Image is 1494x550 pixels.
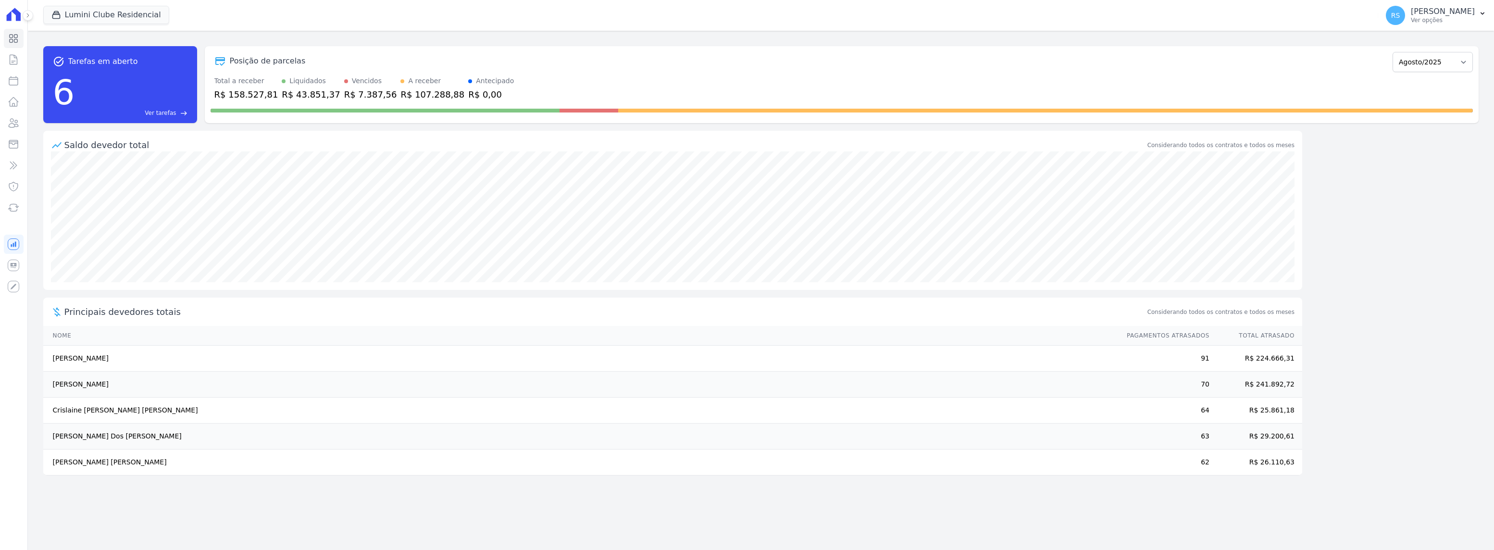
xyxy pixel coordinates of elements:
[1118,372,1210,398] td: 70
[64,305,1145,318] span: Principais devedores totais
[352,76,382,86] div: Vencidos
[1147,308,1295,316] span: Considerando todos os contratos e todos os meses
[43,346,1118,372] td: [PERSON_NAME]
[68,56,138,67] span: Tarefas em aberto
[1118,450,1210,475] td: 62
[214,76,278,86] div: Total a receber
[53,56,64,67] span: task_alt
[344,88,397,101] div: R$ 7.387,56
[1118,424,1210,450] td: 63
[1118,346,1210,372] td: 91
[1210,326,1302,346] th: Total Atrasado
[43,372,1118,398] td: [PERSON_NAME]
[1411,16,1475,24] p: Ver opções
[1391,12,1400,19] span: RS
[289,76,326,86] div: Liquidados
[230,55,306,67] div: Posição de parcelas
[1411,7,1475,16] p: [PERSON_NAME]
[282,88,340,101] div: R$ 43.851,37
[1210,398,1302,424] td: R$ 25.861,18
[1210,372,1302,398] td: R$ 241.892,72
[1147,141,1295,150] div: Considerando todos os contratos e todos os meses
[43,450,1118,475] td: [PERSON_NAME] [PERSON_NAME]
[408,76,441,86] div: A receber
[1210,450,1302,475] td: R$ 26.110,63
[1210,424,1302,450] td: R$ 29.200,61
[145,109,176,117] span: Ver tarefas
[1210,346,1302,372] td: R$ 224.666,31
[1118,326,1210,346] th: Pagamentos Atrasados
[43,6,169,24] button: Lumini Clube Residencial
[64,138,1145,151] div: Saldo devedor total
[180,110,187,117] span: east
[400,88,464,101] div: R$ 107.288,88
[43,398,1118,424] td: Crislaine [PERSON_NAME] [PERSON_NAME]
[1378,2,1494,29] button: RS [PERSON_NAME] Ver opções
[476,76,514,86] div: Antecipado
[214,88,278,101] div: R$ 158.527,81
[53,67,75,117] div: 6
[1118,398,1210,424] td: 64
[43,424,1118,450] td: [PERSON_NAME] Dos [PERSON_NAME]
[43,326,1118,346] th: Nome
[78,109,187,117] a: Ver tarefas east
[468,88,514,101] div: R$ 0,00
